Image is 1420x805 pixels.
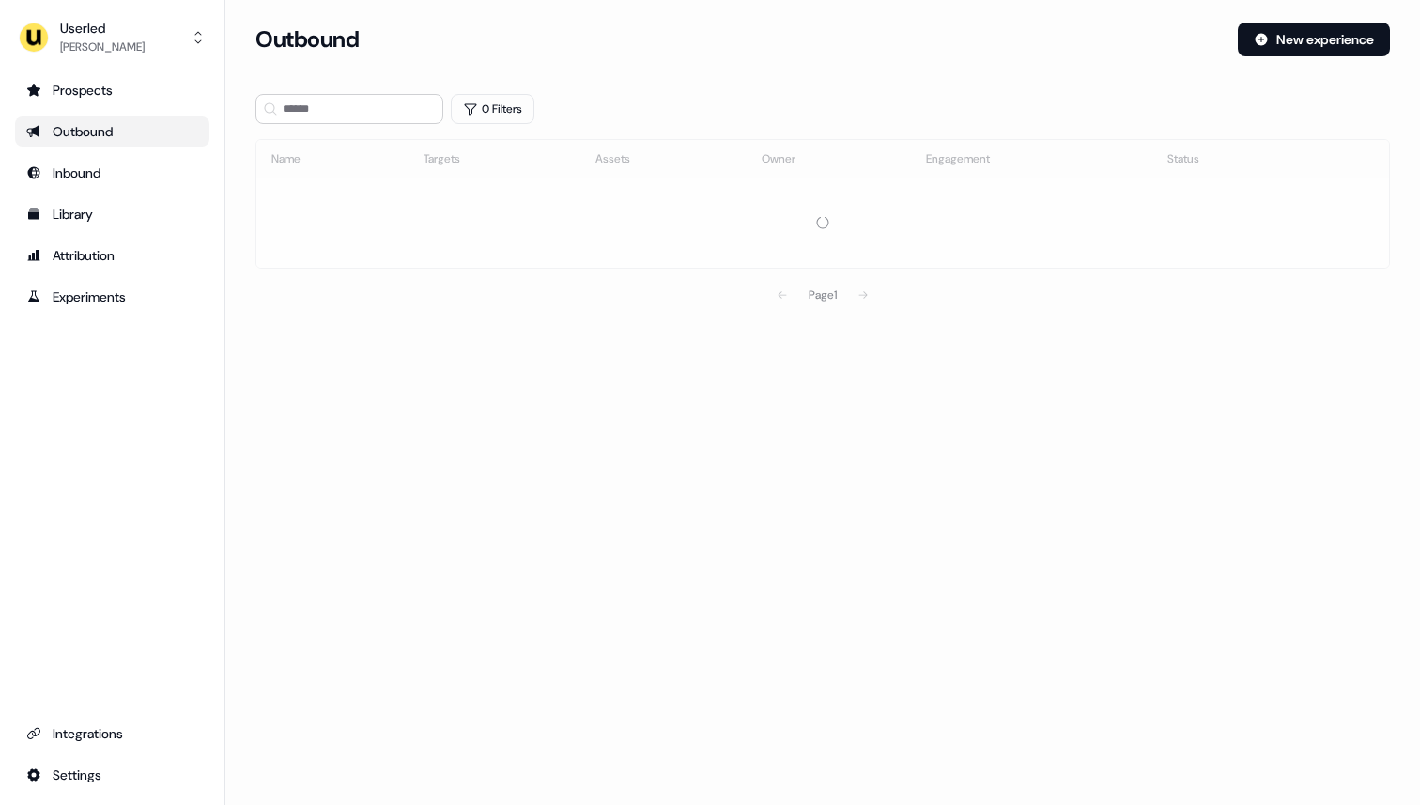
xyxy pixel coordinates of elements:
div: Settings [26,766,198,784]
div: Prospects [26,81,198,100]
div: Library [26,205,198,224]
a: Go to experiments [15,282,209,312]
div: [PERSON_NAME] [60,38,145,56]
h3: Outbound [255,25,359,54]
a: Go to prospects [15,75,209,105]
a: Go to templates [15,199,209,229]
div: Userled [60,19,145,38]
button: 0 Filters [451,94,534,124]
button: New experience [1238,23,1390,56]
a: Go to integrations [15,760,209,790]
div: Attribution [26,246,198,265]
a: Go to integrations [15,719,209,749]
a: Go to Inbound [15,158,209,188]
div: Inbound [26,163,198,182]
div: Outbound [26,122,198,141]
div: Integrations [26,724,198,743]
button: Userled[PERSON_NAME] [15,15,209,60]
a: Go to outbound experience [15,116,209,147]
div: Experiments [26,287,198,306]
a: Go to attribution [15,240,209,271]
